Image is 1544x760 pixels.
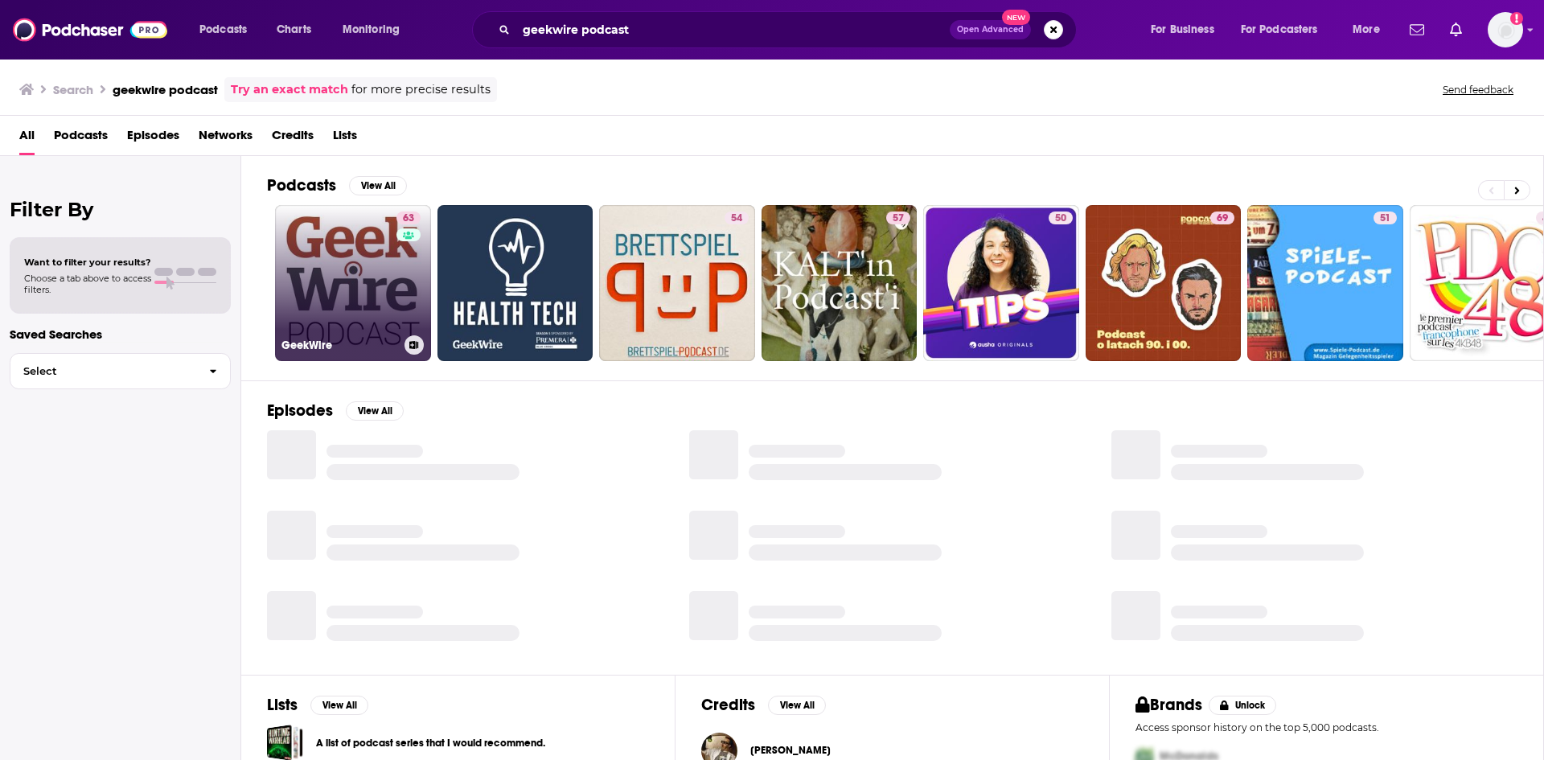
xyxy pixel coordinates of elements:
[1217,211,1228,227] span: 69
[1002,10,1031,25] span: New
[516,17,950,43] input: Search podcasts, credits, & more...
[13,14,167,45] img: Podchaser - Follow, Share and Rate Podcasts
[487,11,1092,48] div: Search podcasts, credits, & more...
[272,122,314,155] a: Credits
[10,353,231,389] button: Select
[599,205,755,361] a: 54
[1230,17,1341,43] button: open menu
[231,80,348,99] a: Try an exact match
[701,695,755,715] h2: Credits
[1135,721,1517,733] p: Access sponsor history on the top 5,000 podcasts.
[277,18,311,41] span: Charts
[199,122,253,155] a: Networks
[10,327,231,342] p: Saved Searches
[396,212,421,224] a: 63
[1488,12,1523,47] img: User Profile
[1049,212,1073,224] a: 50
[267,401,404,421] a: EpisodesView All
[1140,17,1234,43] button: open menu
[1055,211,1066,227] span: 50
[10,366,196,376] span: Select
[1510,12,1523,25] svg: Add a profile image
[351,80,491,99] span: for more precise results
[1210,212,1234,224] a: 69
[1403,16,1431,43] a: Show notifications dropdown
[886,212,910,224] a: 57
[1341,17,1400,43] button: open menu
[893,211,904,227] span: 57
[349,176,407,195] button: View All
[725,212,749,224] a: 54
[267,175,407,195] a: PodcastsView All
[127,122,179,155] a: Episodes
[957,26,1024,34] span: Open Advanced
[54,122,108,155] a: Podcasts
[1443,16,1468,43] a: Show notifications dropdown
[1488,12,1523,47] button: Show profile menu
[731,211,742,227] span: 54
[750,744,831,757] span: [PERSON_NAME]
[281,339,398,352] h3: GeekWire
[267,695,298,715] h2: Lists
[762,205,918,361] a: 57
[10,198,231,221] h2: Filter By
[701,695,826,715] a: CreditsView All
[316,734,545,752] a: A list of podcast series that I would recommend.
[188,17,268,43] button: open menu
[1086,205,1242,361] a: 69
[24,257,151,268] span: Want to filter your results?
[346,401,404,421] button: View All
[403,211,414,227] span: 63
[53,82,93,97] h3: Search
[267,695,368,715] a: ListsView All
[1488,12,1523,47] span: Logged in as nbaderrubenstein
[333,122,357,155] a: Lists
[343,18,400,41] span: Monitoring
[1374,212,1397,224] a: 51
[267,401,333,421] h2: Episodes
[275,205,431,361] a: 63GeekWire
[750,744,831,757] a: Timothy Ellis
[1353,18,1380,41] span: More
[267,175,336,195] h2: Podcasts
[1241,18,1318,41] span: For Podcasters
[19,122,35,155] a: All
[199,18,247,41] span: Podcasts
[331,17,421,43] button: open menu
[113,82,218,97] h3: geekwire podcast
[1380,211,1390,227] span: 51
[923,205,1079,361] a: 50
[1151,18,1214,41] span: For Business
[950,20,1031,39] button: Open AdvancedNew
[1209,696,1277,715] button: Unlock
[24,273,151,295] span: Choose a tab above to access filters.
[1135,695,1202,715] h2: Brands
[266,17,321,43] a: Charts
[768,696,826,715] button: View All
[1438,83,1518,97] button: Send feedback
[310,696,368,715] button: View All
[1247,205,1403,361] a: 51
